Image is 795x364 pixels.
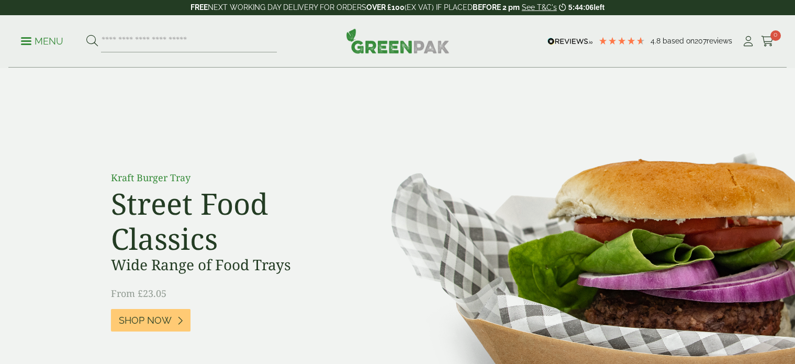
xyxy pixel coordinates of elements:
[111,256,346,274] h3: Wide Range of Food Trays
[21,35,63,48] p: Menu
[111,287,166,300] span: From £23.05
[761,36,774,47] i: Cart
[761,34,774,49] a: 0
[522,3,557,12] a: See T&C's
[695,37,707,45] span: 207
[366,3,405,12] strong: OVER £100
[594,3,604,12] span: left
[770,30,781,41] span: 0
[191,3,208,12] strong: FREE
[663,37,695,45] span: Based on
[119,315,172,326] span: Shop Now
[568,3,594,12] span: 5:44:06
[111,309,191,332] a: Shop Now
[707,37,732,45] span: reviews
[473,3,520,12] strong: BEFORE 2 pm
[651,37,663,45] span: 4.8
[346,28,450,53] img: GreenPak Supplies
[111,171,346,185] p: Kraft Burger Tray
[111,186,346,256] h2: Street Food Classics
[21,35,63,46] a: Menu
[742,36,755,47] i: My Account
[547,38,593,45] img: REVIEWS.io
[598,36,645,46] div: 4.79 Stars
